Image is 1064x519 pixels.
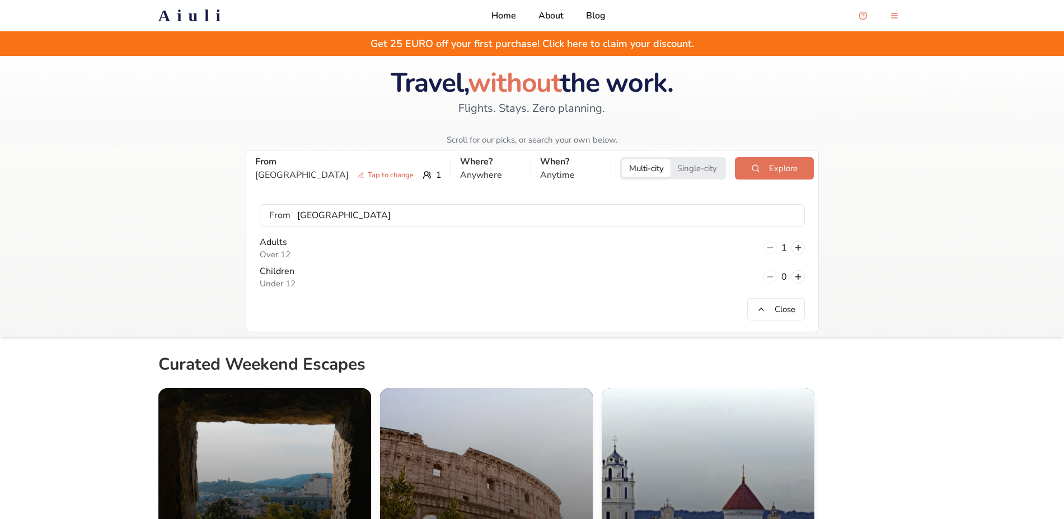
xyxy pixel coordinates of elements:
div: 0 [763,270,805,284]
input: e.g London [290,204,804,227]
div: 1 [763,241,805,254]
div: 1 [255,168,442,182]
p: Over 12 [260,249,290,260]
h2: Aiuli [158,6,227,26]
div: Adults [260,235,290,260]
span: without [468,64,560,101]
p: From [269,209,290,222]
button: Open support chat [852,4,874,27]
a: Home [491,9,516,22]
button: Explore [735,157,813,180]
button: Close [747,298,805,320]
p: [GEOGRAPHIC_DATA] [255,168,418,182]
span: Travel, the work. [391,64,673,101]
p: Where? [460,155,522,168]
span: Scroll for our picks, or search your own below. [447,134,617,145]
h2: Curated Weekend Escapes [158,355,365,379]
span: Tap to change [353,169,418,181]
span: Flights. Stays. Zero planning. [458,101,605,116]
a: Blog [586,9,606,22]
a: About [538,9,564,22]
div: Trip style [620,157,726,180]
button: Single-city [671,159,724,177]
div: Children [260,265,296,289]
button: menu-button [883,4,906,27]
p: Anywhere [460,168,522,182]
button: Multi-city [622,159,671,177]
p: From [255,155,442,168]
a: Aiuli [140,6,245,26]
p: Under 12 [260,278,296,289]
p: When? [540,155,602,168]
p: Anytime [540,168,602,182]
